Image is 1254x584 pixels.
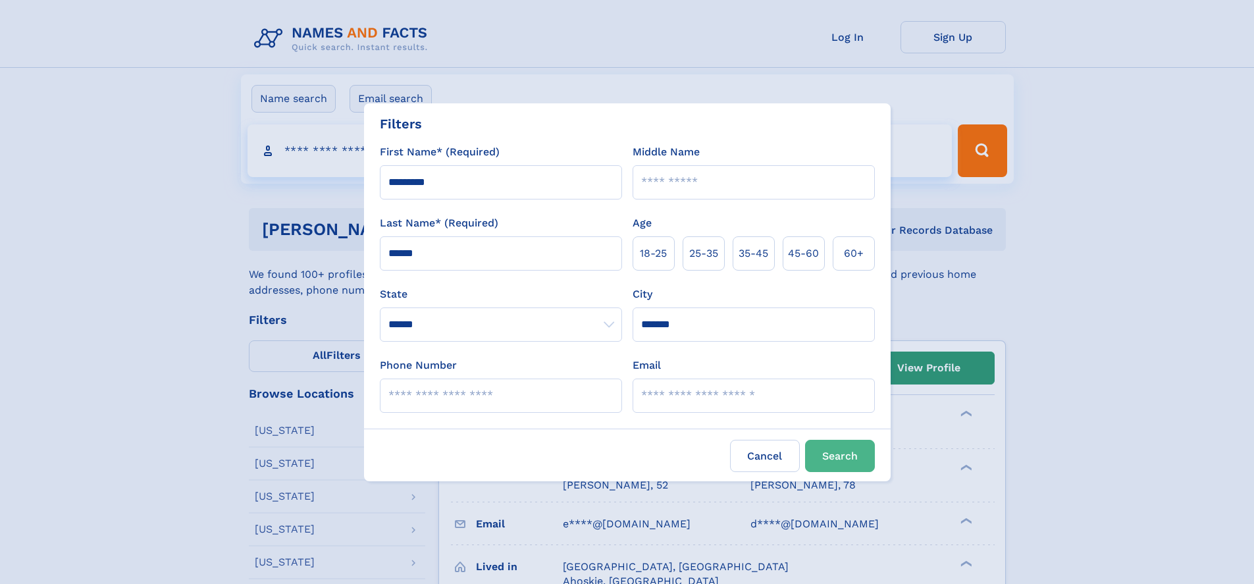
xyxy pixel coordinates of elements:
span: 45‑60 [788,246,819,261]
span: 60+ [844,246,864,261]
label: First Name* (Required) [380,144,500,160]
label: Email [633,358,661,373]
label: Phone Number [380,358,457,373]
span: 18‑25 [640,246,667,261]
label: Age [633,215,652,231]
label: Cancel [730,440,800,472]
span: 25‑35 [689,246,718,261]
label: Last Name* (Required) [380,215,498,231]
label: City [633,286,652,302]
label: Middle Name [633,144,700,160]
div: Filters [380,114,422,134]
span: 35‑45 [739,246,768,261]
label: State [380,286,622,302]
button: Search [805,440,875,472]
